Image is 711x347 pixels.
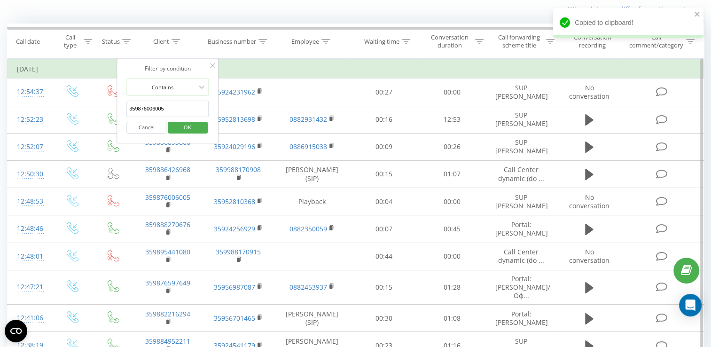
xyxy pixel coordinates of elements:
span: Portal: [PERSON_NAME]/Оф... [495,274,550,300]
td: 00:00 [418,188,486,215]
a: 359876006005 [145,193,190,202]
a: 359988170915 [216,247,261,256]
a: 35956987087 [214,283,255,292]
td: SUP [PERSON_NAME] [486,188,556,215]
td: 00:09 [350,133,418,160]
span: No conversation [569,193,609,210]
div: Call date [16,38,40,46]
a: When data may differ from other systems [568,5,704,14]
td: [PERSON_NAME] (SIP) [274,305,350,332]
td: 01:08 [418,305,486,332]
a: 359886426968 [145,165,190,174]
div: 12:48:46 [17,220,41,238]
a: 359988170908 [216,165,261,174]
a: 35924231962 [214,87,255,96]
div: 12:41:06 [17,309,41,327]
td: 00:30 [350,305,418,332]
td: 12:53 [418,106,486,133]
a: 359895441080 [145,247,190,256]
td: 00:07 [350,215,418,243]
div: Conversation duration [426,33,473,49]
div: Call forwarding scheme title [494,33,544,49]
span: No conversation [569,83,609,101]
a: 0882931432 [289,115,327,124]
td: 01:07 [418,160,486,188]
button: Open CMP widget [5,320,27,342]
td: 00:15 [350,270,418,305]
td: [PERSON_NAME] (SIP) [274,160,350,188]
td: 00:26 [418,133,486,160]
div: 12:52:07 [17,138,41,156]
span: Call Center dynamic (do ... [498,165,544,182]
a: 359884952211 [145,337,190,346]
div: 12:48:01 [17,247,41,266]
td: Portal: [PERSON_NAME] [486,215,556,243]
td: Portal: [PERSON_NAME] [486,305,556,332]
td: 00:00 [418,243,486,270]
button: Cancel [126,122,166,134]
a: 0882350059 [289,224,327,233]
div: 12:52:23 [17,110,41,129]
a: 359876597649 [145,278,190,287]
div: 12:47:21 [17,278,41,296]
td: SUP [PERSON_NAME] [486,79,556,106]
td: SUP [PERSON_NAME] [486,106,556,133]
a: 35952810368 [214,197,255,206]
input: Enter value [126,101,209,117]
div: Status [102,38,120,46]
div: Open Intercom Messenger [679,294,702,316]
div: Client [153,38,169,46]
td: 00:04 [350,188,418,215]
a: 359888270676 [145,220,190,229]
td: Playback [274,188,350,215]
a: 35956701465 [214,314,255,323]
button: OK [168,122,208,134]
span: No conversation [569,247,609,265]
a: 0882453937 [289,283,327,292]
div: 12:48:53 [17,192,41,211]
td: [DATE] [8,60,704,79]
div: Filter by condition [126,64,209,73]
a: 35952813698 [214,115,255,124]
div: Employee [291,38,319,46]
td: 00:44 [350,243,418,270]
div: Copied to clipboard! [553,8,703,38]
td: 00:15 [350,160,418,188]
a: 359882216294 [145,309,190,318]
td: 00:45 [418,215,486,243]
span: Call Center dynamic (do ... [498,247,544,265]
div: 12:50:30 [17,165,41,183]
span: OK [174,120,201,134]
a: 0886915038 [289,142,327,151]
td: 00:27 [350,79,418,106]
td: 00:16 [350,106,418,133]
td: SUP [PERSON_NAME] [486,133,556,160]
div: Business number [208,38,256,46]
a: 35924256929 [214,224,255,233]
button: close [694,10,701,19]
td: 01:28 [418,270,486,305]
div: Call type [59,33,81,49]
div: Waiting time [364,38,399,46]
a: 35924029196 [214,142,255,151]
div: 12:54:37 [17,83,41,101]
td: 00:00 [418,79,486,106]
